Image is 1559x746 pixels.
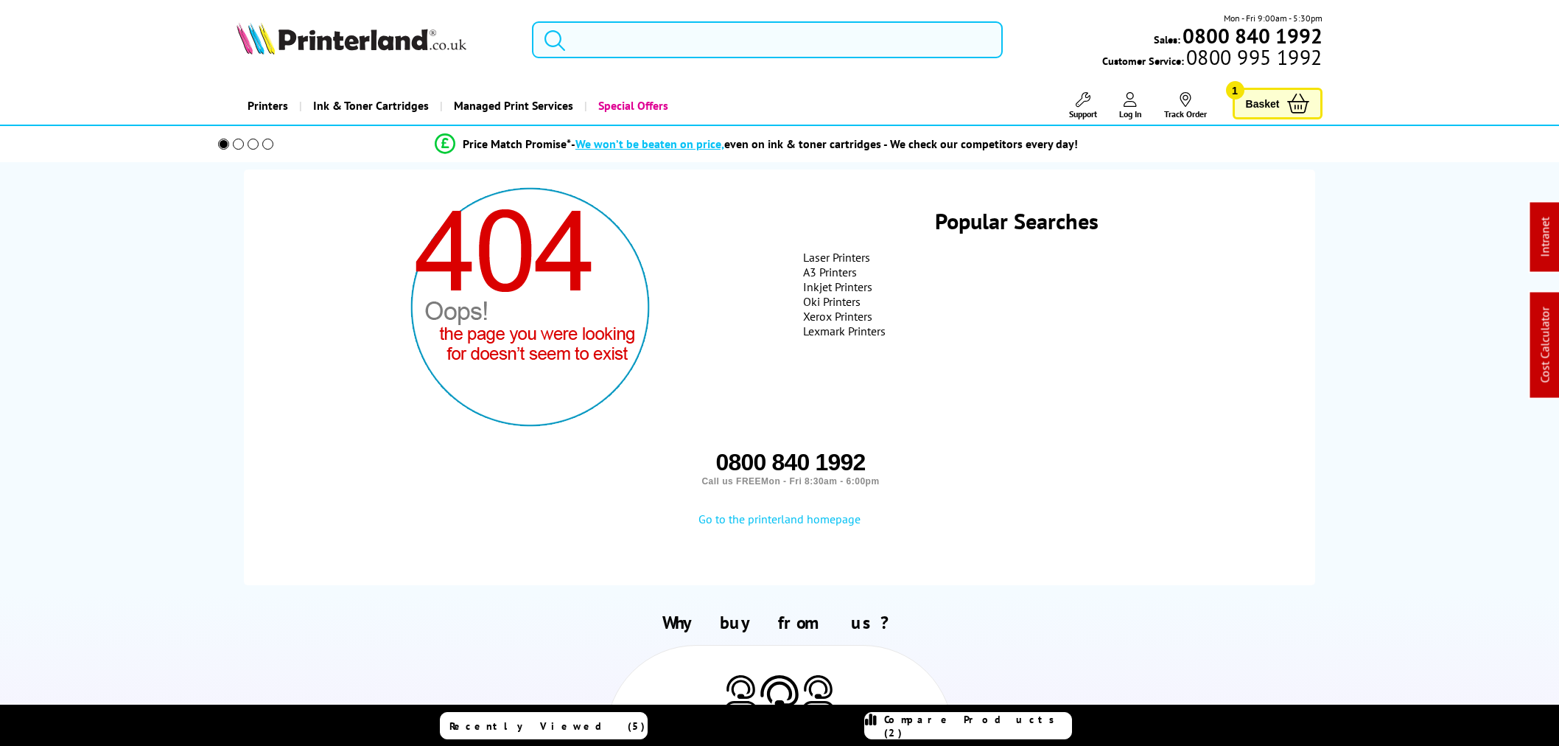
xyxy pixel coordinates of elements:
[237,22,513,57] a: Printerland Logo
[237,87,299,125] a: Printers
[1538,307,1552,383] a: Cost Calculator
[1180,29,1322,43] a: 0800 840 1992
[1069,108,1097,119] span: Support
[1102,50,1322,68] span: Customer Service:
[571,136,1078,151] div: - even on ink & toner cartridges - We check our competitors every day!
[803,279,872,294] a: Inkjet Printers
[1164,92,1207,119] a: Track Order
[1119,92,1142,119] a: Log In
[1184,50,1322,64] span: 0800 995 1992
[757,675,802,726] img: Printer Experts
[1226,81,1244,100] span: 1
[299,87,440,125] a: Ink & Toner Cartridges
[802,675,835,713] img: Printer Experts
[864,712,1072,739] a: Compare Products (2)
[575,136,724,151] span: We won’t be beaten on price,
[1224,11,1322,25] span: Mon - Fri 9:00am - 5:30pm
[440,712,648,739] a: Recently Viewed (5)
[1154,32,1180,46] span: Sales:
[803,309,872,324] a: Xerox Printers
[1069,92,1097,119] a: Support
[463,136,571,151] span: Price Match Promise*
[237,22,466,55] img: Printerland Logo
[884,713,1071,739] span: Compare Products (2)
[779,206,1255,235] h1: Popular Searches
[698,512,861,526] a: Go to the printerland homepage
[701,476,761,487] span: Call us FREE
[724,675,757,713] img: Printer Experts
[803,265,857,279] a: A3 Printers
[449,719,645,733] span: Recently Viewed (5)
[803,250,870,265] a: Laser Printers
[679,449,879,489] span: 0800 840 1992
[803,324,886,338] a: Lexmark Printers
[237,611,1322,634] h2: Why buy from us?
[1538,217,1552,257] a: Intranet
[803,294,861,309] a: Oki Printers
[197,131,1315,157] li: modal_Promise
[1183,22,1322,49] b: 0800 840 1992
[313,87,429,125] span: Ink & Toner Cartridges
[1233,88,1322,119] a: Basket 1
[440,87,584,125] a: Managed Print Services
[1119,108,1142,119] span: Log In
[1246,94,1280,114] span: Basket
[584,87,679,125] a: Special Offers
[701,476,879,487] span: Mon - Fri 8:30am - 6:00pm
